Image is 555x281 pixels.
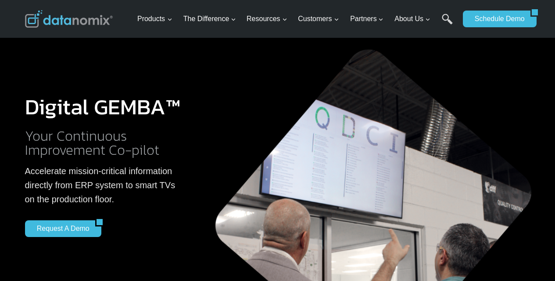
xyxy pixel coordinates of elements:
span: Resources [247,13,287,25]
img: Datanomix [25,10,113,28]
span: Customers [298,13,339,25]
span: About Us [394,13,430,25]
a: Schedule Demo [463,11,530,27]
h2: Your Continuous Improvement Co-pilot [25,129,182,157]
a: Request a Demo [25,220,95,237]
span: Products [137,13,172,25]
p: Accelerate mission-critical information directly from ERP system to smart TVs on the production f... [25,164,182,206]
span: The Difference [183,13,236,25]
nav: Primary Navigation [134,5,458,33]
a: Search [442,14,453,33]
span: Partners [350,13,383,25]
h1: Digital GEMBA™ [25,96,182,118]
